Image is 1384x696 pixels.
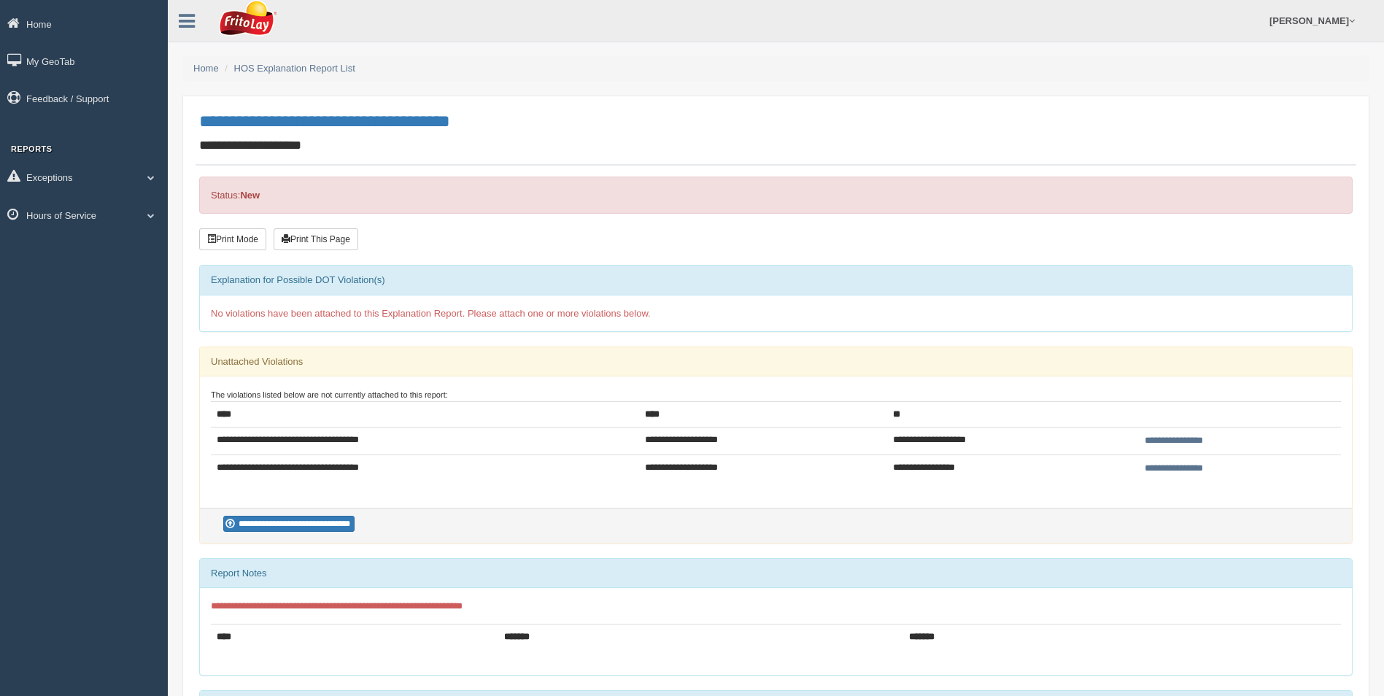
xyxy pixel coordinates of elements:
strong: New [240,190,260,201]
div: Status: [199,177,1353,214]
button: Print This Page [274,228,358,250]
span: No violations have been attached to this Explanation Report. Please attach one or more violations... [211,308,651,319]
div: Unattached Violations [200,347,1352,376]
div: Explanation for Possible DOT Violation(s) [200,266,1352,295]
a: Home [193,63,219,74]
button: Print Mode [199,228,266,250]
a: HOS Explanation Report List [234,63,355,74]
small: The violations listed below are not currently attached to this report: [211,390,448,399]
div: Report Notes [200,559,1352,588]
